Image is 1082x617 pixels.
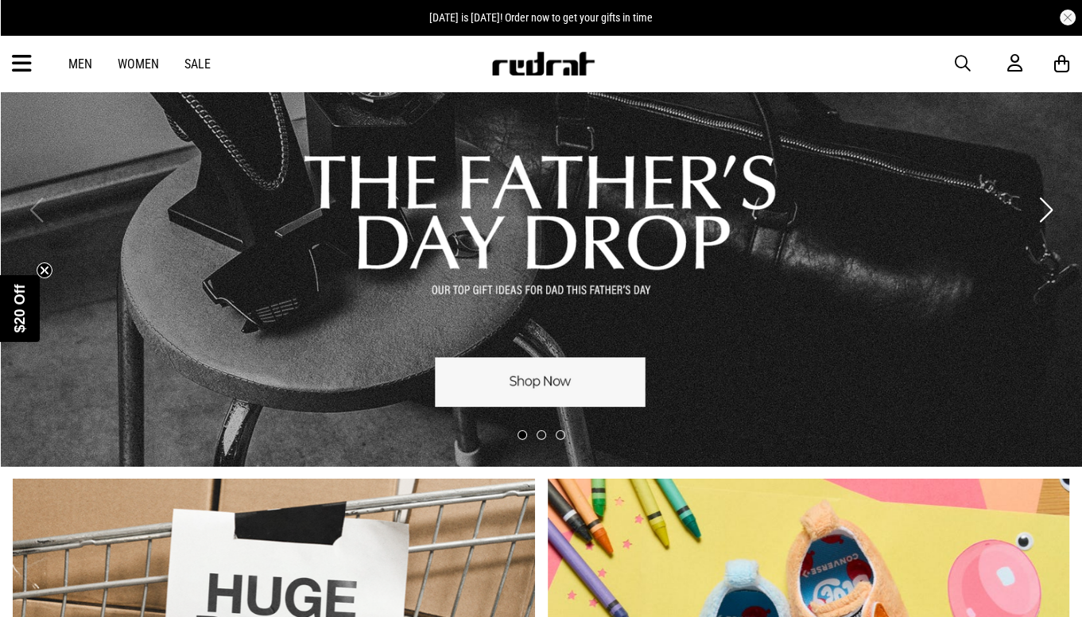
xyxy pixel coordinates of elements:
button: Close teaser [37,262,52,278]
a: Men [68,56,92,72]
a: Sale [184,56,211,72]
button: Previous slide [25,192,47,227]
a: Women [118,56,159,72]
span: $20 Off [12,284,28,332]
img: Redrat logo [491,52,595,76]
span: [DATE] is [DATE]! Order now to get your gifts in time [429,11,653,24]
button: Next slide [1035,192,1057,227]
